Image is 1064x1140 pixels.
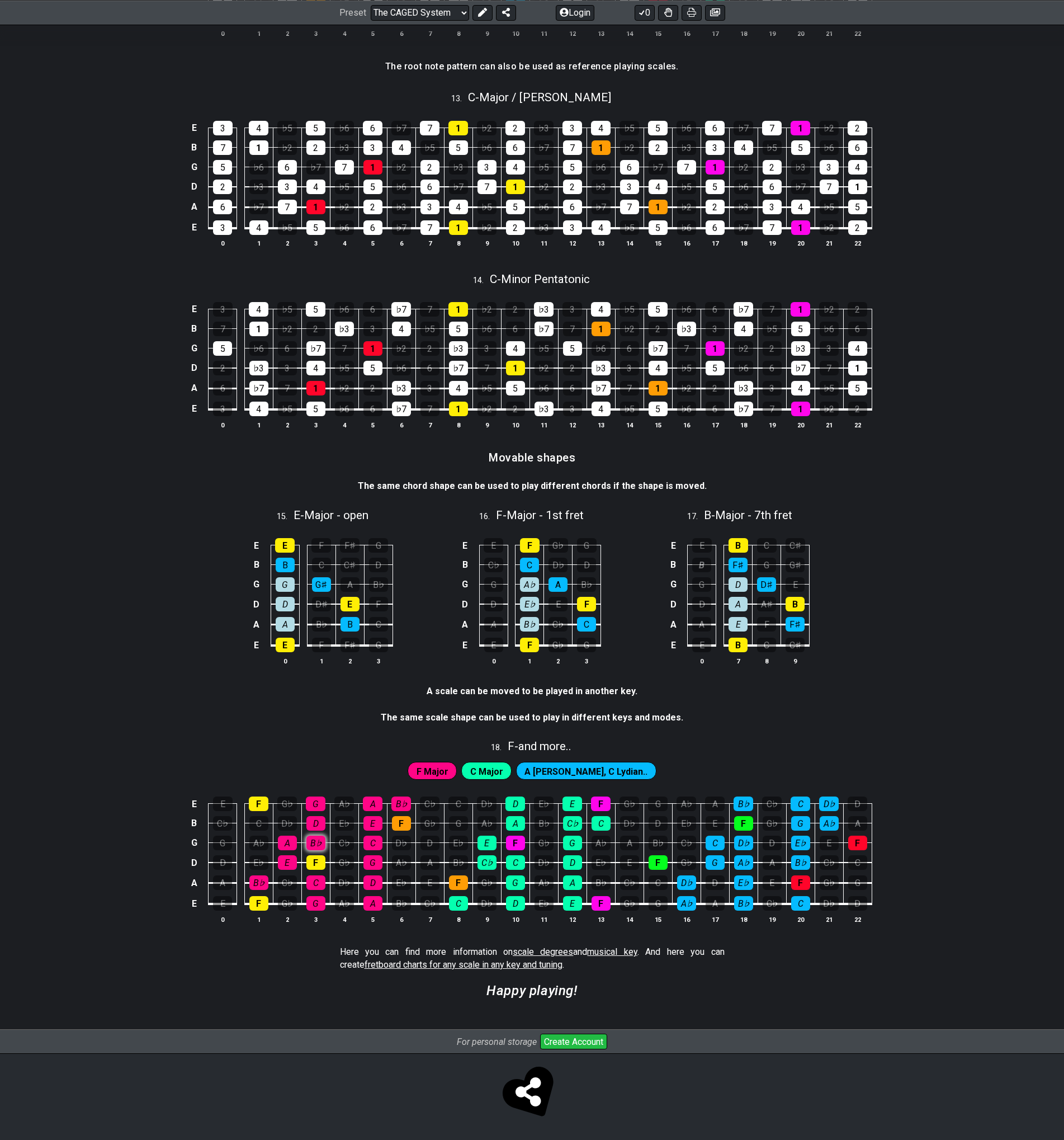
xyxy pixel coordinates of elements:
[273,28,301,40] th: 2
[762,121,782,135] div: 7
[278,160,297,175] div: 6
[734,220,753,235] div: ♭7
[249,302,268,317] div: 4
[363,302,382,317] div: 6
[306,121,325,135] div: 5
[391,302,411,317] div: ♭7
[363,160,382,175] div: 1
[848,200,867,214] div: 5
[563,140,582,155] div: 7
[391,121,411,135] div: ♭7
[213,140,232,155] div: 7
[506,220,525,235] div: 2
[563,341,582,356] div: 5
[763,341,782,356] div: 2
[420,140,439,155] div: ♭5
[306,220,325,235] div: 5
[791,220,810,235] div: 1
[558,237,587,249] th: 12
[449,200,468,214] div: 4
[706,361,725,375] div: 5
[468,91,611,104] span: C - Major / [PERSON_NAME]
[449,180,468,194] div: ♭7
[505,121,525,135] div: 2
[490,272,590,286] span: C - Minor Pentatonic
[682,4,702,20] button: Print
[758,28,786,40] th: 19
[591,302,611,317] div: 4
[587,28,615,40] th: 13
[363,341,382,356] div: 1
[449,220,468,235] div: 1
[363,361,382,375] div: 5
[449,322,468,336] div: 5
[848,160,867,175] div: 4
[472,4,493,20] button: Edit Preset
[477,121,496,135] div: ♭2
[672,28,701,40] th: 16
[278,140,297,155] div: ♭2
[620,121,639,135] div: ♭5
[734,121,753,135] div: ♭7
[371,4,469,20] select: Preset
[672,237,701,249] th: 16
[213,180,232,194] div: 2
[387,237,415,249] th: 6
[762,302,782,317] div: 7
[420,200,439,214] div: 3
[335,322,354,336] div: ♭3
[620,160,639,175] div: 6
[449,140,468,155] div: 5
[587,946,637,957] a: musical key
[306,341,325,356] div: ♭7
[535,160,554,175] div: ♭5
[791,361,810,375] div: ♭7
[648,302,668,317] div: 5
[706,341,725,356] div: 1
[477,140,496,155] div: ♭6
[278,361,297,375] div: 3
[330,237,358,249] th: 4
[529,237,558,249] th: 11
[477,361,496,375] div: 7
[506,140,525,155] div: 6
[244,28,273,40] th: 1
[562,302,582,317] div: 3
[592,361,611,375] div: ♭3
[444,28,472,40] th: 8
[306,302,325,317] div: 5
[786,237,815,249] th: 20
[819,121,839,135] div: ♭2
[649,361,668,375] div: 4
[535,200,554,214] div: ♭6
[706,220,725,235] div: 6
[677,341,696,356] div: 7
[472,28,501,40] th: 9
[187,358,201,378] td: D
[529,28,558,40] th: 11
[249,322,268,336] div: 1
[209,237,237,249] th: 0
[592,200,611,214] div: ♭7
[335,341,354,356] div: 7
[306,140,325,155] div: 2
[213,220,232,235] div: 3
[820,220,839,235] div: ♭2
[563,322,582,336] div: 7
[820,322,839,336] div: ♭6
[420,302,439,317] div: 7
[501,237,529,249] th: 10
[477,180,496,194] div: 7
[472,237,501,249] th: 9
[249,160,268,175] div: ♭6
[786,28,815,40] th: 20
[249,140,268,155] div: 1
[820,180,839,194] div: 7
[187,196,201,217] td: A
[649,160,668,175] div: ♭7
[677,121,696,135] div: ♭6
[213,302,233,317] div: 3
[249,121,268,135] div: 4
[449,160,468,175] div: ♭3
[820,341,839,356] div: 3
